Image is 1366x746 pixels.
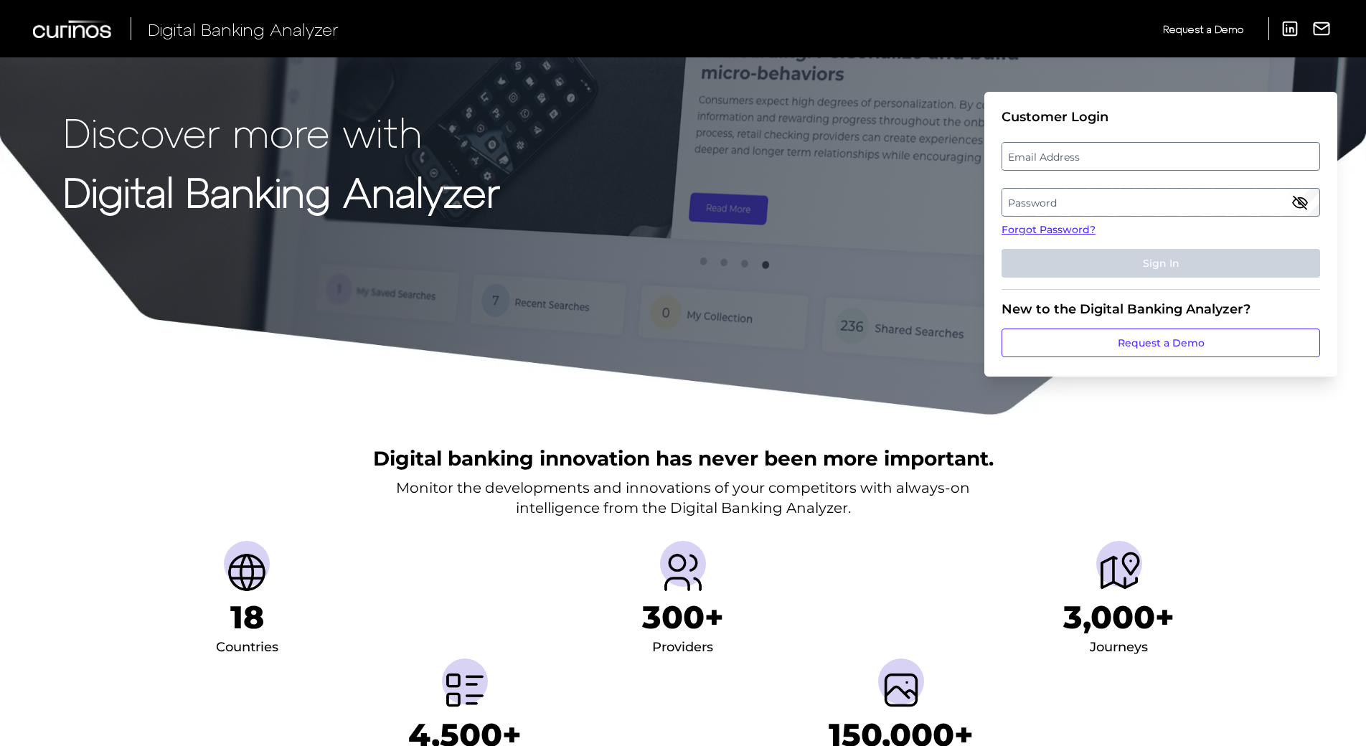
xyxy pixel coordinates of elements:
[1002,222,1320,237] a: Forgot Password?
[652,636,713,659] div: Providers
[1002,301,1320,317] div: New to the Digital Banking Analyzer?
[148,19,339,39] span: Digital Banking Analyzer
[1002,249,1320,278] button: Sign In
[230,598,264,636] h1: 18
[660,549,706,595] img: Providers
[1090,636,1148,659] div: Journeys
[33,20,113,38] img: Curinos
[373,445,994,472] h2: Digital banking innovation has never been more important.
[442,667,488,713] img: Metrics
[396,478,970,518] p: Monitor the developments and innovations of your competitors with always-on intelligence from the...
[642,598,724,636] h1: 300+
[63,109,500,154] p: Discover more with
[878,667,924,713] img: Screenshots
[216,636,278,659] div: Countries
[1002,189,1319,215] label: Password
[1063,598,1174,636] h1: 3,000+
[1002,143,1319,169] label: Email Address
[1096,549,1142,595] img: Journeys
[1002,109,1320,125] div: Customer Login
[1002,329,1320,357] a: Request a Demo
[1163,23,1243,35] span: Request a Demo
[224,549,270,595] img: Countries
[1163,17,1243,41] a: Request a Demo
[63,167,500,215] strong: Digital Banking Analyzer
